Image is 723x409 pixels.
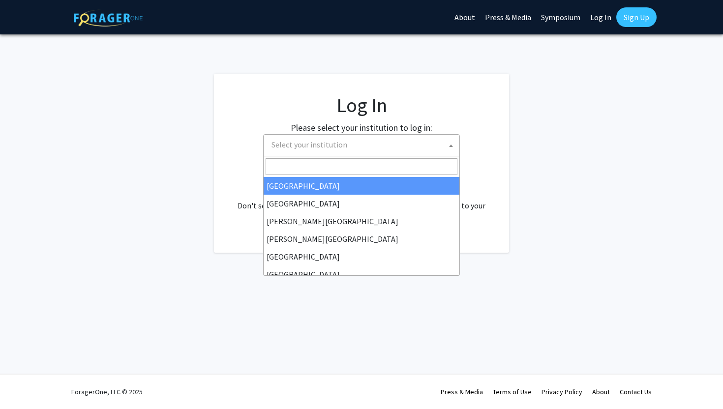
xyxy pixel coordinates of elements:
[74,9,143,27] img: ForagerOne Logo
[264,230,459,248] li: [PERSON_NAME][GEOGRAPHIC_DATA]
[7,365,42,402] iframe: Chat
[291,121,432,134] label: Please select your institution to log in:
[266,158,457,175] input: Search
[441,387,483,396] a: Press & Media
[620,387,652,396] a: Contact Us
[264,265,459,283] li: [GEOGRAPHIC_DATA]
[493,387,532,396] a: Terms of Use
[542,387,582,396] a: Privacy Policy
[271,140,347,149] span: Select your institution
[71,375,143,409] div: ForagerOne, LLC © 2025
[264,212,459,230] li: [PERSON_NAME][GEOGRAPHIC_DATA]
[234,93,489,117] h1: Log In
[264,195,459,212] li: [GEOGRAPHIC_DATA]
[264,248,459,265] li: [GEOGRAPHIC_DATA]
[616,7,657,27] a: Sign Up
[592,387,610,396] a: About
[234,176,489,223] div: No account? . Don't see your institution? about bringing ForagerOne to your institution.
[263,134,460,156] span: Select your institution
[268,135,459,155] span: Select your institution
[264,177,459,195] li: [GEOGRAPHIC_DATA]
